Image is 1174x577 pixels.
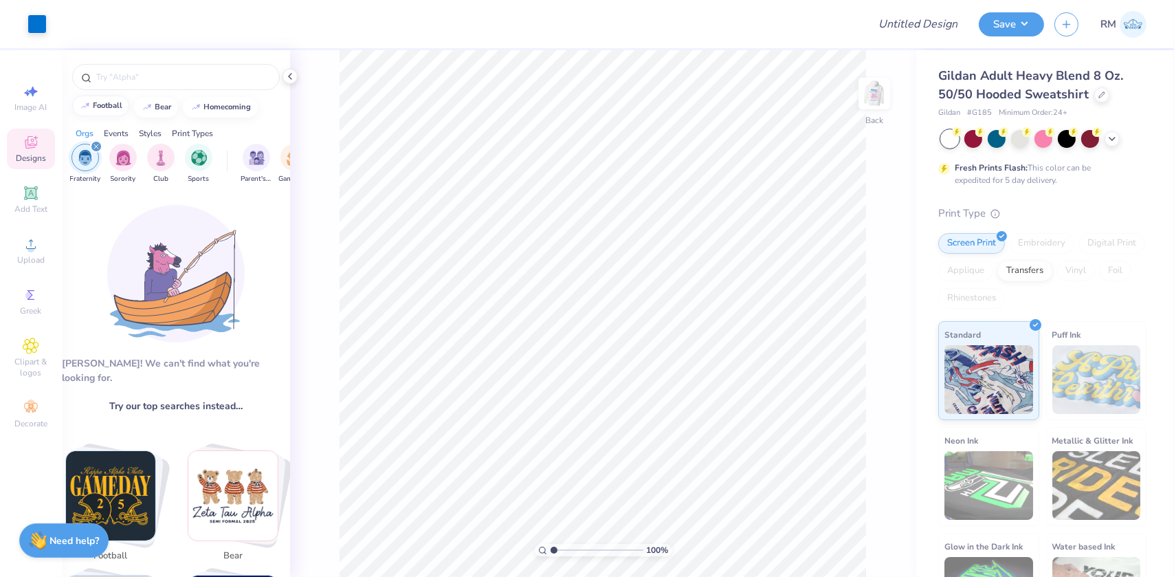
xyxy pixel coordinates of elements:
span: Puff Ink [1052,327,1081,342]
div: Digital Print [1078,233,1145,254]
img: football [66,451,155,541]
img: Neon Ink [944,451,1033,520]
span: Neon Ink [944,433,978,448]
span: Sports [188,174,210,184]
button: football [72,96,129,116]
span: Designs [16,153,46,164]
div: Screen Print [938,233,1005,254]
div: filter for Fraternity [70,144,101,184]
span: Metallic & Glitter Ink [1052,433,1133,448]
img: trend_line.gif [190,103,201,111]
div: filter for Sorority [109,144,137,184]
button: Save [979,12,1044,36]
button: filter button [241,144,272,184]
div: filter for Sports [185,144,212,184]
button: filter button [147,144,175,184]
div: Events [104,127,129,140]
span: Water based Ink [1052,539,1116,554]
span: Glow in the Dark Ink [944,539,1023,554]
span: Try our top searches instead… [109,399,243,413]
div: Applique [938,261,993,281]
span: Minimum Order: 24 + [999,107,1067,119]
div: Transfers [997,261,1052,281]
span: Image AI [15,102,47,113]
input: Try "Alpha" [95,70,271,84]
div: bear [155,103,172,111]
button: filter button [278,144,310,184]
span: Clipart & logos [7,356,55,378]
strong: Fresh Prints Flash: [955,162,1028,173]
span: 100 % [647,544,669,556]
div: filter for Game Day [278,144,310,184]
button: bear [134,97,178,118]
div: filter for Parent's Weekend [241,144,272,184]
span: Gildan [938,107,960,119]
img: trend_line.gif [80,102,91,110]
div: Print Type [938,206,1147,221]
img: bear [188,451,278,541]
input: Untitled Design [867,10,968,38]
img: Fraternity Image [78,150,93,166]
img: Metallic & Glitter Ink [1052,451,1141,520]
div: Back [865,114,883,127]
a: RM [1100,11,1147,38]
div: Embroidery [1009,233,1074,254]
div: filter for Club [147,144,175,184]
img: Sports Image [191,150,207,166]
span: # G185 [967,107,992,119]
span: Add Text [14,204,47,215]
span: Club [153,174,168,184]
img: Game Day Image [287,150,302,166]
div: homecoming [204,103,252,111]
span: Decorate [14,418,47,429]
span: Game Day [278,174,310,184]
img: Back [861,80,888,107]
div: Orgs [76,127,93,140]
img: Club Image [153,150,168,166]
div: This color can be expedited for 5 day delivery. [955,162,1124,186]
span: football [89,549,133,563]
span: RM [1100,17,1116,32]
span: Standard [944,327,981,342]
button: filter button [70,144,101,184]
button: Stack Card Button football [57,450,173,568]
span: Gildan Adult Heavy Blend 8 Oz. 50/50 Hooded Sweatshirt [938,67,1123,102]
button: Stack Card Button bear [179,450,295,568]
button: homecoming [183,97,258,118]
div: Rhinestones [938,288,1005,309]
img: Loading... [107,205,245,342]
img: Sorority Image [115,150,131,166]
div: [PERSON_NAME]! We can't find what you're looking for. [62,356,290,385]
div: Vinyl [1056,261,1095,281]
div: Styles [139,127,162,140]
div: football [93,102,123,109]
span: Parent's Weekend [241,174,272,184]
img: Roberta Manuel [1120,11,1147,38]
button: filter button [185,144,212,184]
span: Greek [21,305,42,316]
div: Foil [1099,261,1131,281]
img: Parent's Weekend Image [249,150,265,166]
span: Fraternity [70,174,101,184]
strong: Need help? [50,534,100,547]
img: Puff Ink [1052,345,1141,414]
button: filter button [109,144,137,184]
span: Sorority [111,174,136,184]
div: Print Types [172,127,213,140]
span: Upload [17,254,45,265]
img: Standard [944,345,1033,414]
img: trend_line.gif [142,103,153,111]
span: bear [211,549,256,563]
